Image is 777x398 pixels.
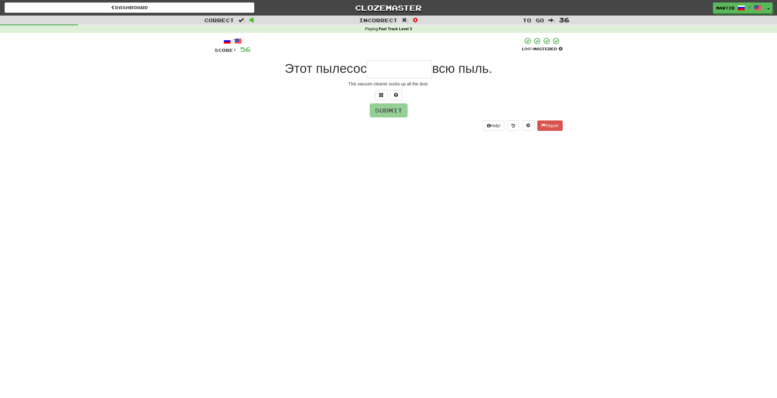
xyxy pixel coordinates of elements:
span: Correct [204,17,234,23]
button: Single letter hint - you only get 1 per sentence and score half the points! alt+h [390,90,402,100]
span: : [402,18,408,23]
span: Этот пылесос [285,61,367,76]
span: : [238,18,245,23]
button: Help! [483,120,505,131]
span: 0 [413,16,418,23]
span: 4 [249,16,254,23]
span: maxtib [716,5,735,11]
div: Mastered [521,46,563,52]
div: This vacuum cleaner sucks up all the dust. [215,81,563,87]
button: Report [537,120,562,131]
span: всю пыль. [432,61,492,76]
button: Submit [370,103,408,117]
span: 100 % [521,46,533,51]
strong: Fast Track Level 3 [379,27,412,31]
div: / [215,37,251,45]
span: 56 [240,45,251,53]
span: Score: [215,48,237,53]
span: 36 [559,16,569,23]
span: : [548,18,555,23]
a: Dashboard [5,2,254,13]
span: / [748,5,751,9]
span: Incorrect [359,17,398,23]
button: Round history (alt+y) [507,120,519,131]
span: To go [523,17,544,23]
a: Clozemaster [263,2,513,13]
button: Switch sentence to multiple choice alt+p [375,90,387,100]
a: maxtib / [713,2,765,13]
